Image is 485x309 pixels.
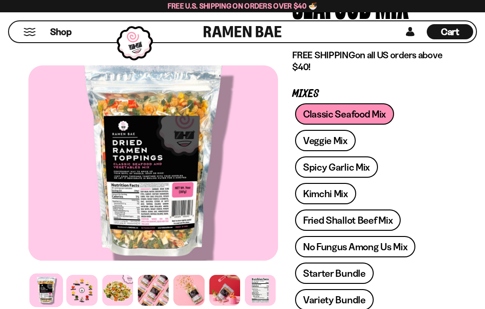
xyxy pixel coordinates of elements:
span: Free U.S. Shipping on Orders over $40 🍜 [168,1,318,10]
a: Kimchi Mix [295,183,356,204]
a: Starter Bundle [295,263,374,284]
div: Cart [427,21,473,42]
strong: FREE SHIPPING [292,49,355,61]
button: Mobile Menu Trigger [23,28,36,36]
a: Veggie Mix [295,130,356,151]
a: Spicy Garlic Mix [295,156,378,178]
a: No Fungus Among Us Mix [295,236,415,257]
p: on all US orders above $40! [292,49,442,73]
a: Shop [50,24,72,39]
p: Mixes [292,90,442,99]
a: Fried Shallot Beef Mix [295,209,401,231]
span: Cart [441,26,459,37]
span: Shop [50,26,72,38]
